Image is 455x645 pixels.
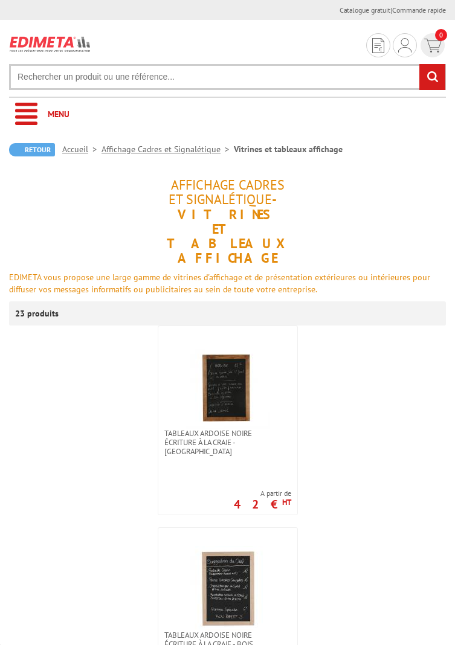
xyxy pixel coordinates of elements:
a: Accueil [62,144,102,155]
p: 42 € [234,501,291,508]
a: Catalogue gratuit [340,5,390,14]
img: devis rapide [424,39,442,53]
span: 0 [435,29,447,41]
input: Rechercher un produit ou une référence... [9,64,446,90]
p: 23 produits [15,301,60,326]
img: Tableaux Ardoise Noire écriture à la craie - Bois Naturel [186,546,270,631]
img: devis rapide [372,38,384,53]
li: Vitrines et tableaux affichage [234,143,343,155]
a: Commande rapide [392,5,446,14]
a: Menu [9,98,446,131]
div: | [340,5,446,15]
img: Edimeta [9,32,91,56]
a: Affichage Cadres et Signalétique [102,144,234,155]
img: devis rapide [398,38,411,53]
span: Affichage Cadres et Signalétique [169,176,285,208]
h1: - Vitrines et tableaux affichage [164,178,291,265]
input: rechercher [419,64,445,90]
a: Tableaux Ardoise Noire écriture à la craie - [GEOGRAPHIC_DATA] [158,429,297,456]
span: Menu [48,109,69,120]
img: Tableaux Ardoise Noire écriture à la craie - Bois Foncé [186,344,270,429]
a: devis rapide 0 [419,33,446,57]
span: A partir de [234,489,291,498]
a: Retour [9,143,55,156]
span: Tableaux Ardoise Noire écriture à la craie - [GEOGRAPHIC_DATA] [164,429,253,456]
p: EDIMETA vous propose une large gamme de vitrines d'affichage et de présentation extérieures ou in... [9,271,446,295]
sup: HT [282,497,291,507]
